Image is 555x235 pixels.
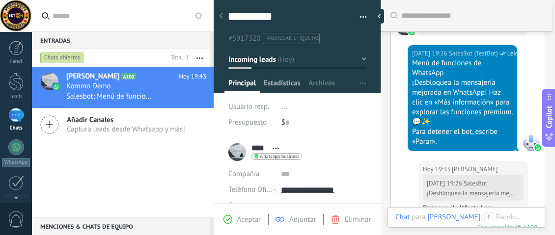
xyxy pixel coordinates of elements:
div: Menú de funciones de WhatsApp [412,58,513,78]
div: 100 [477,223,537,232]
div: Chats abiertos [40,52,84,64]
div: [DATE] 19:26 [427,180,464,187]
span: [PERSON_NAME] [66,72,119,81]
img: icon [53,83,60,90]
span: Correo [228,201,249,210]
span: Principal [228,78,256,93]
span: Presupuesto [228,118,267,127]
div: WhatsApp [2,158,30,167]
div: Menciones & Chats de equipo [32,217,210,235]
div: Compañía [228,166,274,182]
span: para [412,212,425,222]
span: #5917320 [228,34,260,43]
div: $ [281,115,366,131]
img: waba.svg [408,28,415,35]
div: Botones de WhatsApp: [423,204,524,213]
span: Hoy 19:43 [179,72,206,81]
span: Captura leads desde Whatsapp y más! [67,125,185,134]
button: Más [189,49,210,67]
span: Salesbot: Menú de funciones de WhatsApp ¡Desbloquea la mensajería mejorada en WhatsApp! Haz clic ... [66,92,152,101]
span: SalesBot (TestBot) [449,49,498,58]
button: Correo [228,198,249,213]
div: Ocultar [374,9,384,24]
div: Usuario resp. [228,99,274,115]
div: Entradas [32,31,210,49]
span: ... [281,102,287,111]
span: whatsapp business [260,154,299,159]
span: Usuario resp. [228,102,269,111]
img: waba.svg [534,144,541,151]
div: Panel [2,58,30,65]
span: Archivos [308,78,335,93]
span: Teléfono Oficina [228,185,279,194]
div: Total: 1 [167,53,189,63]
a: avataricon[PERSON_NAME]A100Hoy 19:43Kommo DemoSalesbot: Menú de funciones de WhatsApp ¡Desbloquea... [32,67,214,108]
span: Estadísticas [264,78,301,93]
span: Adjuntar [289,215,316,224]
button: Teléfono Oficina [228,182,274,198]
div: Mika [427,212,480,221]
div: Leads [2,94,30,100]
span: Leído [507,49,522,58]
span: Eliminar [345,215,371,224]
span: #agregar etiquetas [267,35,319,42]
div: Hoy 19:33 [423,164,452,174]
span: SalesBot [464,179,487,187]
span: : [480,212,482,222]
div: ¡Desbloquea la mensajería mejorada en WhatsApp! Haz clic en «Más información» para explorar las f... [427,189,517,197]
span: Kommo Demo [66,81,111,91]
div: Presupuesto [228,115,274,131]
div: Para detener el bot, escribe «Parar». [412,127,513,147]
div: Chats [2,125,30,131]
span: Mika [452,164,498,174]
span: Aceptar [237,215,261,224]
span: Copilot [544,105,554,128]
div: [DATE] 19:26 [412,49,449,58]
span: Añadir Canales [67,115,185,125]
span: SalesBot [522,133,540,151]
span: A100 [121,73,136,79]
div: ¡Desbloquea la mensajería mejorada en WhatsApp! Haz clic en «Más información» para explorar las f... [412,78,513,127]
